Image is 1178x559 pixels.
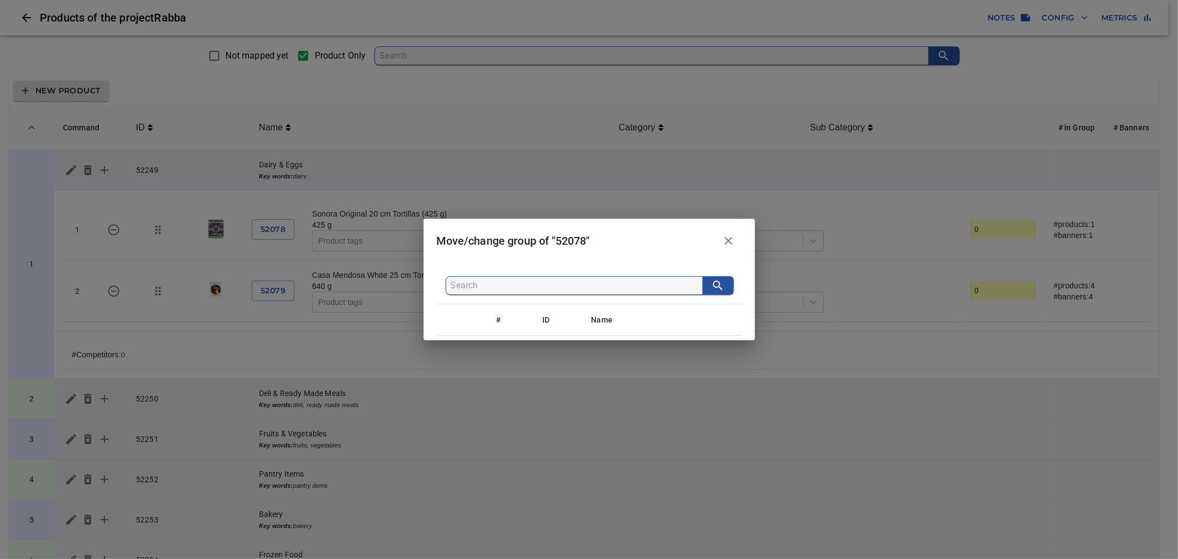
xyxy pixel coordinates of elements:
th: # [437,304,510,336]
th: ID [510,304,583,336]
th: Name [583,304,742,336]
button: search [702,277,733,294]
h6: Move/change group of " 52078 " [437,232,590,250]
input: search [451,277,702,294]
